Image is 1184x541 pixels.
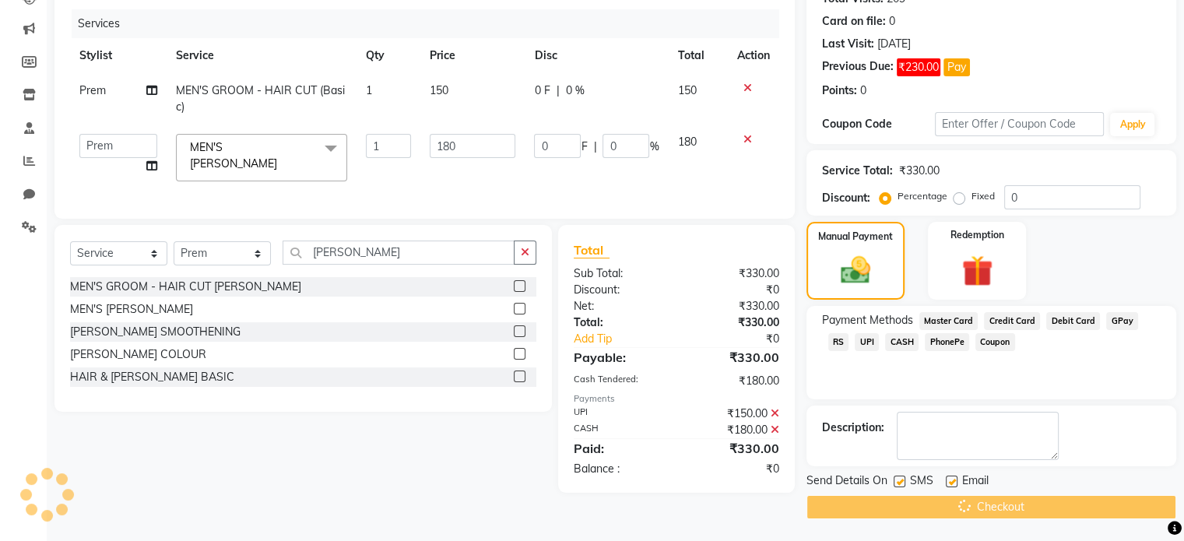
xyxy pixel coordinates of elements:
[565,83,584,99] span: 0 %
[822,420,884,436] div: Description:
[357,38,420,73] th: Qty
[984,312,1040,330] span: Credit Card
[695,331,790,347] div: ₹0
[70,38,167,73] th: Stylist
[70,369,234,385] div: HAIR & [PERSON_NAME] BASIC
[676,348,791,367] div: ₹330.00
[925,333,969,351] span: PhonePe
[677,135,696,149] span: 180
[79,83,106,97] span: Prem
[562,406,676,422] div: UPI
[822,13,886,30] div: Card on file:
[562,282,676,298] div: Discount:
[728,38,779,73] th: Action
[677,83,696,97] span: 150
[534,83,550,99] span: 0 F
[562,373,676,389] div: Cash Tendered:
[581,139,587,155] span: F
[676,439,791,458] div: ₹330.00
[910,472,933,492] span: SMS
[828,333,849,351] span: RS
[574,242,610,258] span: Total
[430,83,448,97] span: 150
[562,461,676,477] div: Balance :
[277,156,284,170] a: x
[668,38,727,73] th: Total
[1110,113,1154,136] button: Apply
[822,163,893,179] div: Service Total:
[676,282,791,298] div: ₹0
[971,189,995,203] label: Fixed
[822,36,874,52] div: Last Visit:
[562,439,676,458] div: Paid:
[562,331,695,347] a: Add Tip
[72,9,791,38] div: Services
[950,228,1004,242] label: Redemption
[885,333,919,351] span: CASH
[822,116,935,132] div: Coupon Code
[176,83,345,114] span: MEN'S GROOM - HAIR CUT (Basic)
[366,83,372,97] span: 1
[806,472,887,492] span: Send Details On
[898,189,947,203] label: Percentage
[822,83,857,99] div: Points:
[899,163,940,179] div: ₹330.00
[975,333,1015,351] span: Coupon
[676,314,791,331] div: ₹330.00
[649,139,659,155] span: %
[831,253,880,287] img: _cash.svg
[70,346,206,363] div: [PERSON_NAME] COLOUR
[525,38,668,73] th: Disc
[818,230,893,244] label: Manual Payment
[190,140,277,170] span: MEN'S [PERSON_NAME]
[877,36,911,52] div: [DATE]
[676,406,791,422] div: ₹150.00
[676,422,791,438] div: ₹180.00
[943,58,970,76] button: Pay
[855,333,879,351] span: UPI
[676,298,791,314] div: ₹330.00
[822,312,913,328] span: Payment Methods
[889,13,895,30] div: 0
[822,58,894,76] div: Previous Due:
[822,190,870,206] div: Discount:
[919,312,978,330] span: Master Card
[70,301,193,318] div: MEN'S [PERSON_NAME]
[676,373,791,389] div: ₹180.00
[283,241,515,265] input: Search or Scan
[556,83,559,99] span: |
[420,38,525,73] th: Price
[676,265,791,282] div: ₹330.00
[562,298,676,314] div: Net:
[1046,312,1100,330] span: Debit Card
[70,279,301,295] div: MEN'S GROOM - HAIR CUT [PERSON_NAME]
[562,422,676,438] div: CASH
[593,139,596,155] span: |
[860,83,866,99] div: 0
[1106,312,1138,330] span: GPay
[562,314,676,331] div: Total:
[952,251,1003,290] img: _gift.svg
[962,472,989,492] span: Email
[70,324,241,340] div: [PERSON_NAME] SMOOTHENING
[167,38,357,73] th: Service
[935,112,1105,136] input: Enter Offer / Coupon Code
[676,461,791,477] div: ₹0
[897,58,940,76] span: ₹230.00
[574,392,779,406] div: Payments
[562,265,676,282] div: Sub Total:
[562,348,676,367] div: Payable:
